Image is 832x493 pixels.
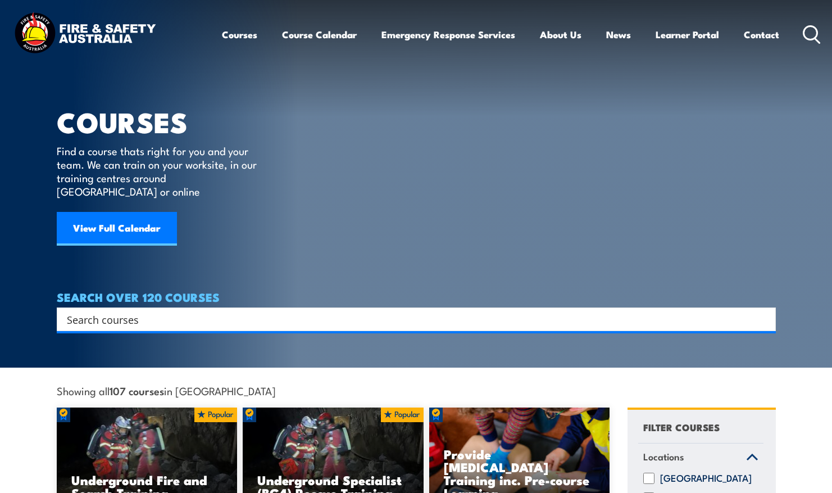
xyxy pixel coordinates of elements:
label: [GEOGRAPHIC_DATA] [660,473,752,484]
a: Learner Portal [656,20,719,49]
a: Course Calendar [282,20,357,49]
span: Showing all in [GEOGRAPHIC_DATA] [57,385,276,396]
a: View Full Calendar [57,212,177,246]
a: News [606,20,631,49]
a: Contact [744,20,779,49]
a: Courses [222,20,257,49]
h1: COURSES [57,109,273,133]
a: Locations [638,444,763,473]
span: Locations [643,449,684,464]
button: Search magnifier button [756,311,772,327]
h4: SEARCH OVER 120 COURSES [57,291,776,303]
a: Emergency Response Services [381,20,515,49]
p: Find a course thats right for you and your team. We can train on your worksite, in our training c... [57,144,262,198]
form: Search form [69,311,753,327]
a: About Us [540,20,581,49]
h4: FILTER COURSES [643,419,720,435]
strong: 107 courses [110,383,164,398]
input: Search input [67,311,751,328]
